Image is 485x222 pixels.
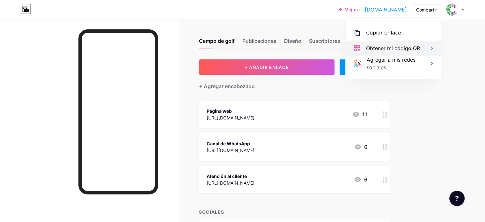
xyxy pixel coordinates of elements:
[309,38,340,44] font: Suscriptores
[207,173,247,179] font: Atención al cliente
[207,115,254,120] font: [URL][DOMAIN_NAME]
[207,108,232,114] font: Página web
[344,7,360,12] font: Mejora
[416,7,437,12] font: Compartir
[366,30,401,36] font: Copiar enlace
[446,4,458,16] img: campofértil
[362,111,367,118] font: 11
[245,65,289,70] font: + AÑADIR ENLACE
[242,38,276,44] font: Publicaciones
[207,148,254,153] font: [URL][DOMAIN_NAME]
[207,180,254,186] font: [URL][DOMAIN_NAME]
[367,57,415,71] font: Agregar a mis redes sociales
[207,141,250,146] font: Canal de WhatsApp
[199,38,235,44] font: Campo de golf
[199,209,224,215] font: SOCIALES
[199,83,255,89] font: + Agregar encabezado
[364,176,367,183] font: 6
[364,144,367,150] font: 0
[366,45,420,51] font: Obtener mi código QR
[199,59,334,75] button: + AÑADIR ENLACE
[365,6,407,13] a: [DOMAIN_NAME]
[284,38,301,44] font: Diseño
